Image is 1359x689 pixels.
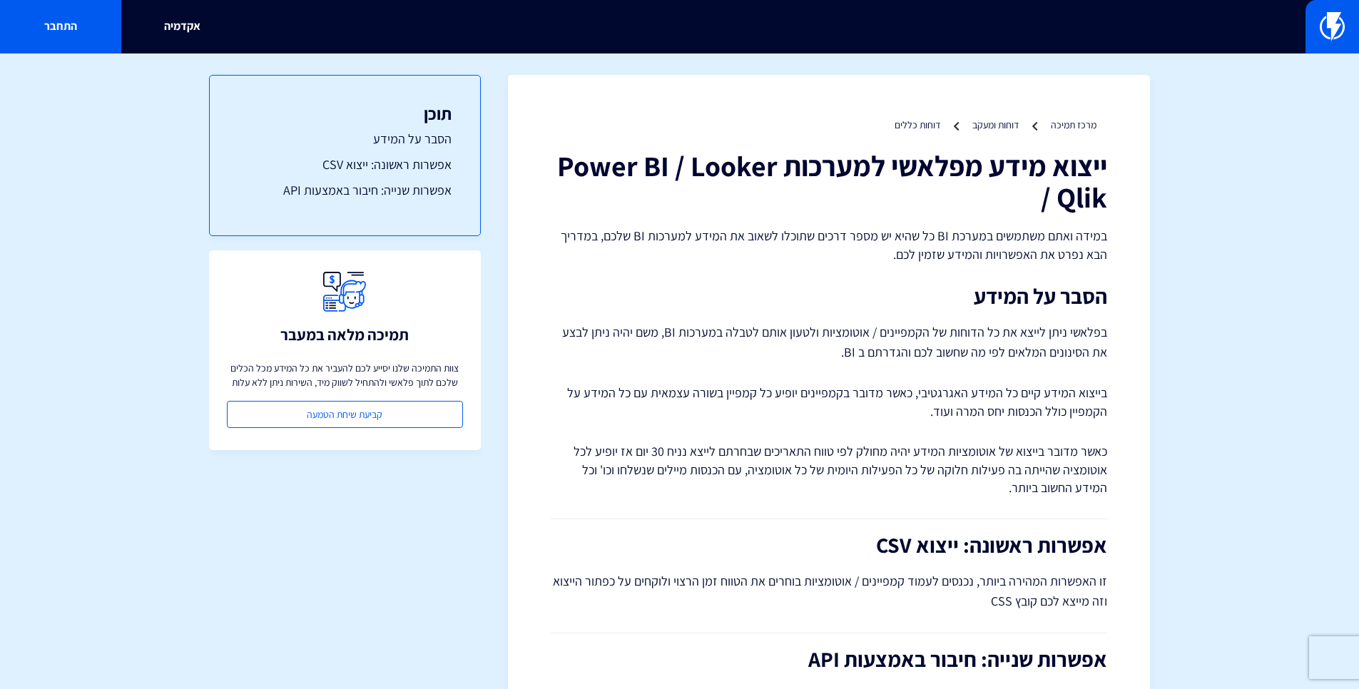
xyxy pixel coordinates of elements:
[238,181,452,200] a: אפשרות שנייה: חיבור באמצעות API
[972,118,1019,131] a: דוחות ומעקב
[551,534,1107,557] h2: אפשרות ראשונה: ייצוא CSV
[551,322,1107,362] p: בפלאשי ניתן לייצא את כל הדוחות של הקמפיינים / אוטומציות ולטעון אותם לטבלה במערכות BI, משם יהיה ני...
[895,118,940,131] a: דוחות כללים
[1051,118,1096,131] a: מרכז תמיכה
[551,648,1107,671] h2: אפשרות שנייה: חיבור באמצעות API
[551,150,1107,213] h1: ייצוא מידע מפלאשי למערכות Power BI / Looker / Qlik
[551,227,1107,263] p: במידה ואתם משתמשים במערכת BI כל שהיא יש מספר דרכים שתוכלו לשאוב את המידע למערכות BI שלכם, במדריך ...
[227,361,463,389] p: צוות התמיכה שלנו יסייע לכם להעביר את כל המידע מכל הכלים שלכם לתוך פלאשי ולהתחיל לשווק מיד, השירות...
[551,285,1107,308] h2: הסבר על המידע
[238,130,452,148] a: הסבר על המידע
[227,401,463,428] a: קביעת שיחת הטמעה
[238,104,452,123] h3: תוכן
[551,384,1107,420] p: בייצוא המידע קיים כל המידע האגרגטיבי, כאשר מדובר בקמפיינים יופיע כל קמפיין בשורה עצמאית עם כל המי...
[551,571,1107,611] p: זו האפשרות המהירה ביותר, נכנסים לעמוד קמפיינים / אוטומציות בוחרים את הטווח זמן הרצוי ולוקחים על כ...
[280,326,409,343] h3: תמיכה מלאה במעבר
[551,442,1107,497] p: כאשר מדובר בייצוא של אוטומציות המידע יהיה מחולק לפי טווח התאריכים שבחרתם לייצא נניח 30 יום אז יופ...
[238,155,452,174] a: אפשרות ראשונה: ייצוא CSV
[359,11,1001,44] input: חיפוש מהיר...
